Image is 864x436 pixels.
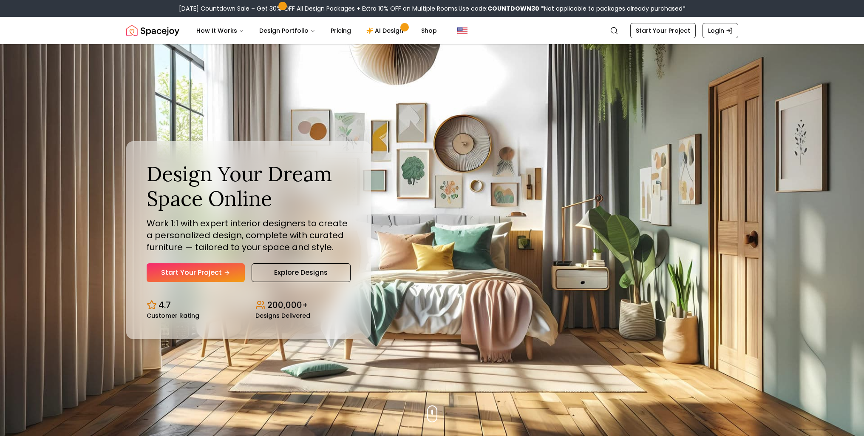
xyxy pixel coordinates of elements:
[360,22,413,39] a: AI Design
[126,17,738,44] nav: Global
[414,22,444,39] a: Shop
[190,22,444,39] nav: Main
[255,313,310,319] small: Designs Delivered
[252,22,322,39] button: Design Portfolio
[539,4,686,13] span: *Not applicable to packages already purchased*
[147,292,351,319] div: Design stats
[190,22,251,39] button: How It Works
[487,4,539,13] b: COUNTDOWN30
[179,4,686,13] div: [DATE] Countdown Sale – Get 30% OFF All Design Packages + Extra 10% OFF on Multiple Rooms.
[147,217,351,253] p: Work 1:1 with expert interior designers to create a personalized design, complete with curated fu...
[126,22,179,39] img: Spacejoy Logo
[630,23,696,38] a: Start Your Project
[126,22,179,39] a: Spacejoy
[457,26,467,36] img: United States
[252,263,351,282] a: Explore Designs
[159,299,171,311] p: 4.7
[147,263,245,282] a: Start Your Project
[459,4,539,13] span: Use code:
[147,162,351,211] h1: Design Your Dream Space Online
[267,299,308,311] p: 200,000+
[147,313,199,319] small: Customer Rating
[703,23,738,38] a: Login
[324,22,358,39] a: Pricing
